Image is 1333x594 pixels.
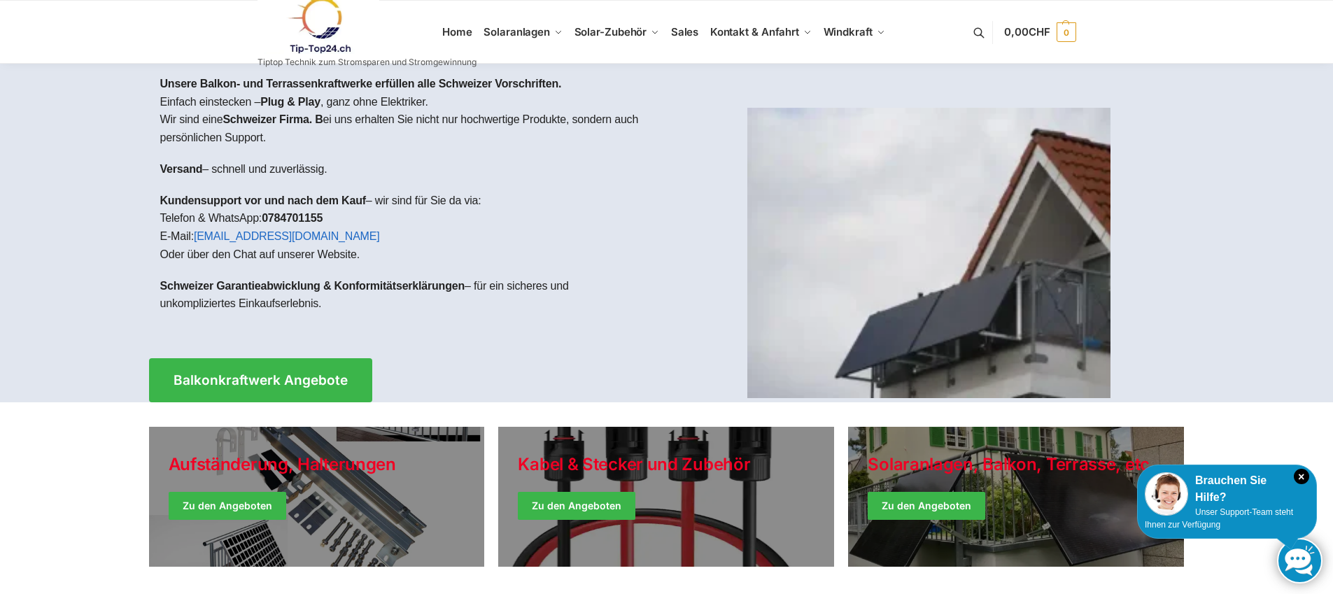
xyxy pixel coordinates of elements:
[160,277,656,313] p: – für ein sicheres und unkompliziertes Einkaufserlebnis.
[262,212,323,224] strong: 0784701155
[258,58,477,66] p: Tiptop Technik zum Stromsparen und Stromgewinnung
[848,427,1184,567] a: Winter Jackets
[574,25,647,38] span: Solar-Zubehör
[568,1,665,64] a: Solar-Zubehör
[260,96,320,108] strong: Plug & Play
[665,1,704,64] a: Sales
[1294,469,1309,484] i: Schließen
[671,25,699,38] span: Sales
[1057,22,1076,42] span: 0
[149,427,485,567] a: Holiday Style
[194,230,380,242] a: [EMAIL_ADDRESS][DOMAIN_NAME]
[710,25,799,38] span: Kontakt & Anfahrt
[1004,11,1075,53] a: 0,00CHF 0
[478,1,568,64] a: Solaranlagen
[223,113,323,125] strong: Schweizer Firma. B
[484,25,550,38] span: Solaranlagen
[149,64,667,337] div: Einfach einstecken – , ganz ohne Elektriker.
[160,111,656,146] p: Wir sind eine ei uns erhalten Sie nicht nur hochwertige Produkte, sondern auch persönlichen Support.
[1145,472,1309,506] div: Brauchen Sie Hilfe?
[1029,25,1050,38] span: CHF
[160,163,203,175] strong: Versand
[817,1,891,64] a: Windkraft
[160,78,562,90] strong: Unsere Balkon- und Terrassenkraftwerke erfüllen alle Schweizer Vorschriften.
[747,108,1110,398] img: Home 1
[1145,507,1293,530] span: Unser Support-Team steht Ihnen zur Verfügung
[1145,472,1188,516] img: Customer service
[498,427,834,567] a: Holiday Style
[160,192,656,263] p: – wir sind für Sie da via: Telefon & WhatsApp: E-Mail: Oder über den Chat auf unserer Website.
[160,160,656,178] p: – schnell und zuverlässig.
[160,280,465,292] strong: Schweizer Garantieabwicklung & Konformitätserklärungen
[149,358,372,402] a: Balkonkraftwerk Angebote
[160,195,366,206] strong: Kundensupport vor und nach dem Kauf
[1004,25,1050,38] span: 0,00
[174,374,348,387] span: Balkonkraftwerk Angebote
[704,1,817,64] a: Kontakt & Anfahrt
[824,25,873,38] span: Windkraft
